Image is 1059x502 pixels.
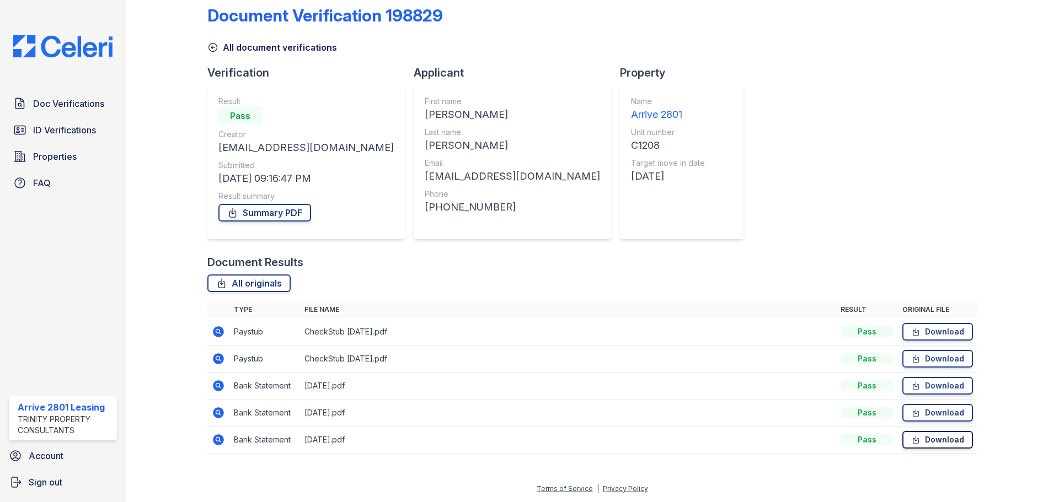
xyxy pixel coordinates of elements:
[9,172,117,194] a: FAQ
[33,176,51,190] span: FAQ
[425,199,600,215] div: [PHONE_NUMBER]
[33,97,104,110] span: Doc Verifications
[841,326,894,337] div: Pass
[207,65,414,80] div: Verification
[603,484,648,493] a: Privacy Policy
[229,346,300,373] td: Paystub
[207,274,291,292] a: All originals
[902,350,973,368] a: Download
[229,427,300,454] td: Bank Statement
[425,127,600,138] div: Last name
[902,431,973,449] a: Download
[425,169,600,184] div: [EMAIL_ADDRESS][DOMAIN_NAME]
[9,119,117,141] a: ID Verifications
[218,204,311,222] a: Summary PDF
[218,140,394,155] div: [EMAIL_ADDRESS][DOMAIN_NAME]
[218,191,394,202] div: Result summary
[631,96,705,122] a: Name Arrive 2801
[229,301,300,319] th: Type
[29,449,63,462] span: Account
[841,434,894,445] div: Pass
[836,301,898,319] th: Result
[18,414,113,436] div: Trinity Property Consultants
[9,93,117,115] a: Doc Verifications
[229,373,300,400] td: Bank Statement
[218,171,394,186] div: [DATE] 09:16:47 PM
[597,484,599,493] div: |
[841,353,894,364] div: Pass
[902,404,973,422] a: Download
[218,129,394,140] div: Creator
[33,150,77,163] span: Properties
[33,123,96,137] span: ID Verifications
[300,400,836,427] td: [DATE].pdf
[425,158,600,169] div: Email
[300,319,836,346] td: CheckStub [DATE].pdf
[631,96,705,107] div: Name
[631,107,705,122] div: Arrive 2801
[425,188,600,199] div: Phone
[631,138,705,153] div: C1208
[300,301,836,319] th: File name
[425,107,600,122] div: [PERSON_NAME]
[9,145,117,168] a: Properties
[898,301,977,319] th: Original file
[631,169,705,184] div: [DATE]
[4,445,121,467] a: Account
[620,65,752,80] div: Property
[218,160,394,171] div: Submitted
[229,319,300,346] td: Paystub
[841,407,894,418] div: Pass
[229,400,300,427] td: Bank Statement
[300,373,836,400] td: [DATE].pdf
[902,323,973,341] a: Download
[902,377,973,395] a: Download
[425,96,600,107] div: First name
[18,401,113,414] div: Arrive 2801 Leasing
[631,127,705,138] div: Unit number
[414,65,620,80] div: Applicant
[425,138,600,153] div: [PERSON_NAME]
[4,471,121,493] a: Sign out
[300,346,836,373] td: CheckStub [DATE].pdf
[631,158,705,169] div: Target move in date
[4,35,121,57] img: CE_Logo_Blue-a8612792a0a2168367f1c8372b55b34899dd931a85d93a1a3d3e32e68fde9ad4.png
[207,6,443,25] div: Document Verification 198829
[841,380,894,391] div: Pass
[300,427,836,454] td: [DATE].pdf
[218,96,394,107] div: Result
[207,255,303,270] div: Document Results
[537,484,593,493] a: Terms of Service
[29,476,62,489] span: Sign out
[207,41,337,54] a: All document verifications
[218,107,263,125] div: Pass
